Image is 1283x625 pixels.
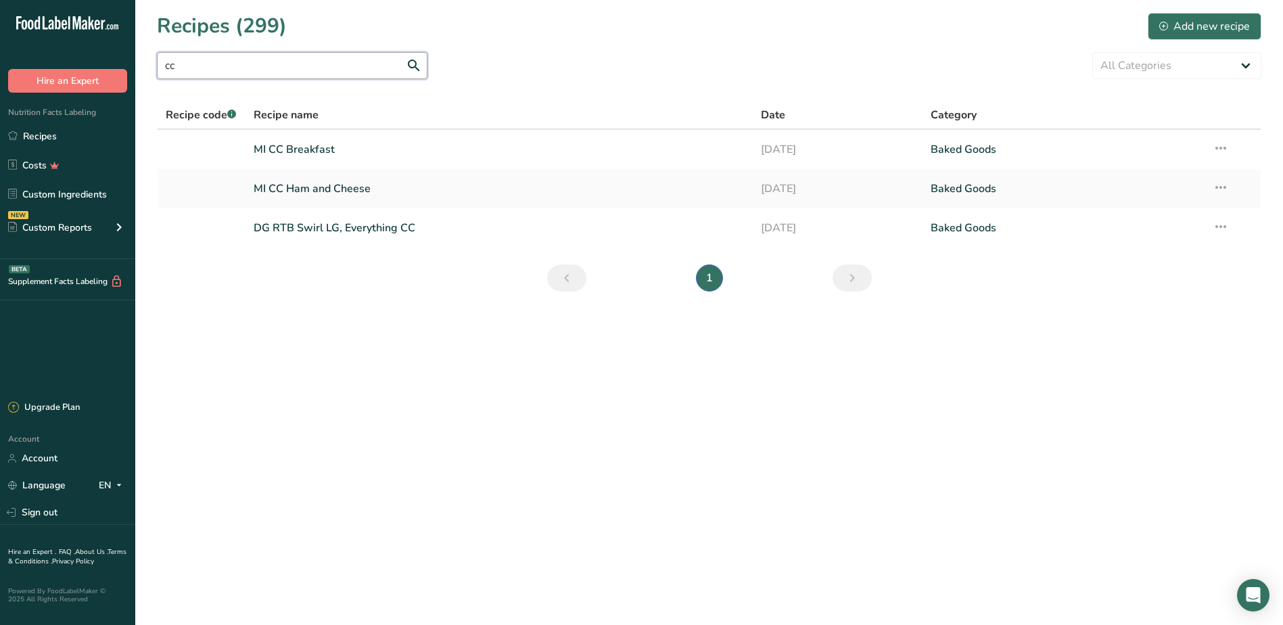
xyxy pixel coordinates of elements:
[8,587,127,603] div: Powered By FoodLabelMaker © 2025 All Rights Reserved
[8,221,92,235] div: Custom Reports
[9,265,30,273] div: BETA
[59,547,75,557] a: FAQ .
[761,135,914,164] a: [DATE]
[254,214,745,242] a: DG RTB Swirl LG, Everything CC
[1237,579,1269,611] div: Open Intercom Messenger
[166,108,236,122] span: Recipe code
[931,135,1196,164] a: Baked Goods
[254,175,745,203] a: MI CC Ham and Cheese
[99,478,127,494] div: EN
[931,107,977,123] span: Category
[8,547,56,557] a: Hire an Expert .
[931,214,1196,242] a: Baked Goods
[547,264,586,292] a: Previous page
[254,135,745,164] a: MI CC Breakfast
[254,107,319,123] span: Recipe name
[8,547,126,566] a: Terms & Conditions .
[75,547,108,557] a: About Us .
[1148,13,1261,40] button: Add new recipe
[761,107,785,123] span: Date
[8,211,28,219] div: NEW
[52,557,94,566] a: Privacy Policy
[761,175,914,203] a: [DATE]
[761,214,914,242] a: [DATE]
[8,69,127,93] button: Hire an Expert
[157,11,287,41] h1: Recipes (299)
[1159,18,1250,34] div: Add new recipe
[8,473,66,497] a: Language
[931,175,1196,203] a: Baked Goods
[157,52,427,79] input: Search for recipe
[8,401,80,415] div: Upgrade Plan
[833,264,872,292] a: Next page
